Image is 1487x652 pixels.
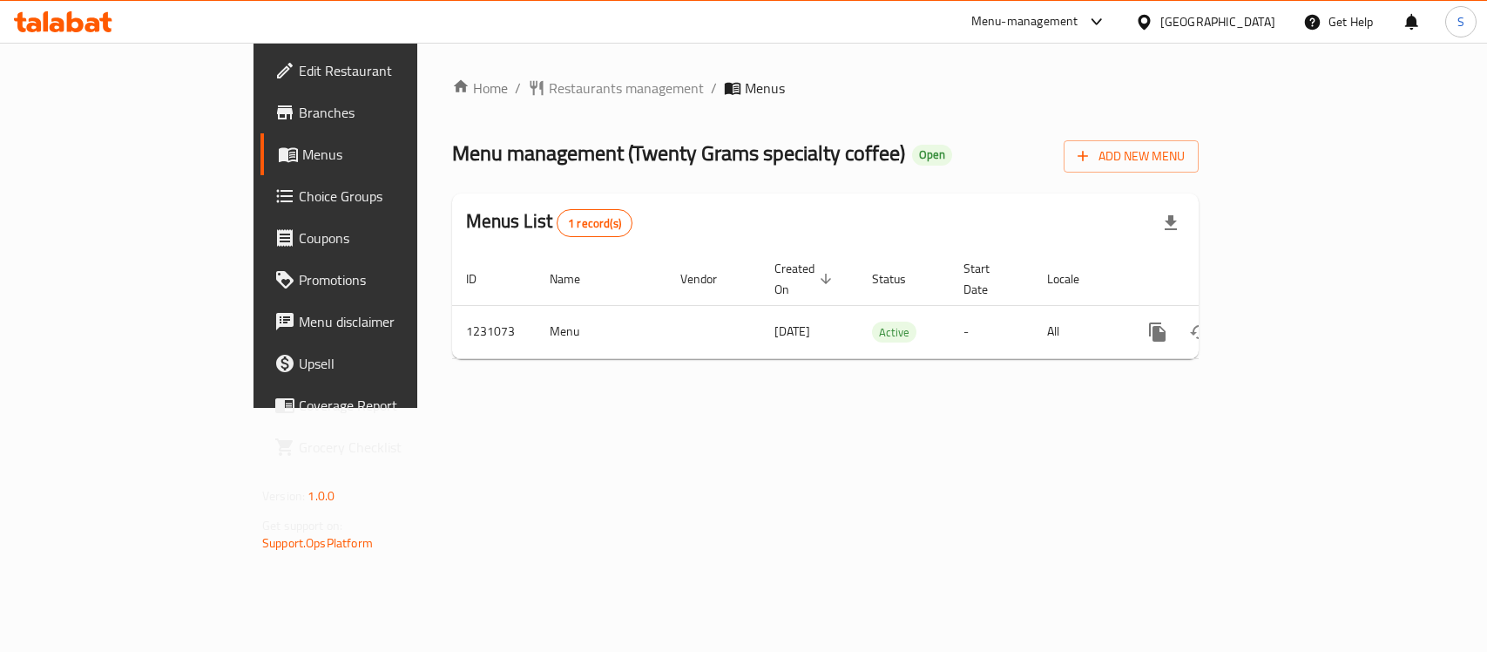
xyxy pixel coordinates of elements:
span: 1 record(s) [558,215,632,232]
td: All [1033,305,1123,358]
th: Actions [1123,253,1318,306]
span: Version: [262,485,305,507]
div: Export file [1150,202,1192,244]
span: Open [912,147,952,162]
span: Menus [745,78,785,98]
a: Edit Restaurant [260,50,502,92]
span: Menu management ( Twenty Grams specialty coffee ) [452,133,905,173]
span: Get support on: [262,514,342,537]
span: Promotions [299,269,488,290]
h2: Menus List [466,208,632,237]
span: Add New Menu [1078,146,1185,167]
span: Choice Groups [299,186,488,207]
span: Upsell [299,353,488,374]
a: Upsell [260,343,502,384]
div: Open [912,145,952,166]
span: Name [550,268,603,289]
span: 1.0.0 [308,485,335,507]
span: ID [466,268,499,289]
span: Branches [299,102,488,123]
div: Total records count [557,209,632,237]
span: Vendor [680,268,740,289]
nav: breadcrumb [452,78,1199,98]
li: / [711,78,717,98]
button: Add New Menu [1064,140,1199,173]
span: Grocery Checklist [299,437,488,458]
span: Coupons [299,228,488,248]
span: Start Date [963,258,1012,300]
a: Branches [260,92,502,133]
button: more [1137,311,1179,353]
span: Created On [774,258,837,300]
a: Choice Groups [260,175,502,217]
li: / [515,78,521,98]
span: Coverage Report [299,395,488,416]
span: S [1457,12,1464,31]
span: Menus [302,144,488,165]
a: Restaurants management [528,78,704,98]
button: Change Status [1179,311,1220,353]
span: Menu disclaimer [299,311,488,332]
td: - [950,305,1033,358]
div: [GEOGRAPHIC_DATA] [1160,12,1275,31]
a: Menus [260,133,502,175]
div: Menu-management [971,11,1078,32]
div: Active [872,322,916,343]
span: Active [872,323,916,343]
td: Menu [536,305,666,358]
a: Coupons [260,217,502,259]
table: enhanced table [452,253,1318,359]
span: Edit Restaurant [299,60,488,81]
span: Restaurants management [549,78,704,98]
span: [DATE] [774,320,810,343]
a: Promotions [260,259,502,301]
a: Menu disclaimer [260,301,502,343]
span: Locale [1047,268,1102,289]
a: Support.OpsPlatform [262,532,373,554]
span: Status [872,268,929,289]
a: Grocery Checklist [260,426,502,468]
a: Coverage Report [260,384,502,426]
